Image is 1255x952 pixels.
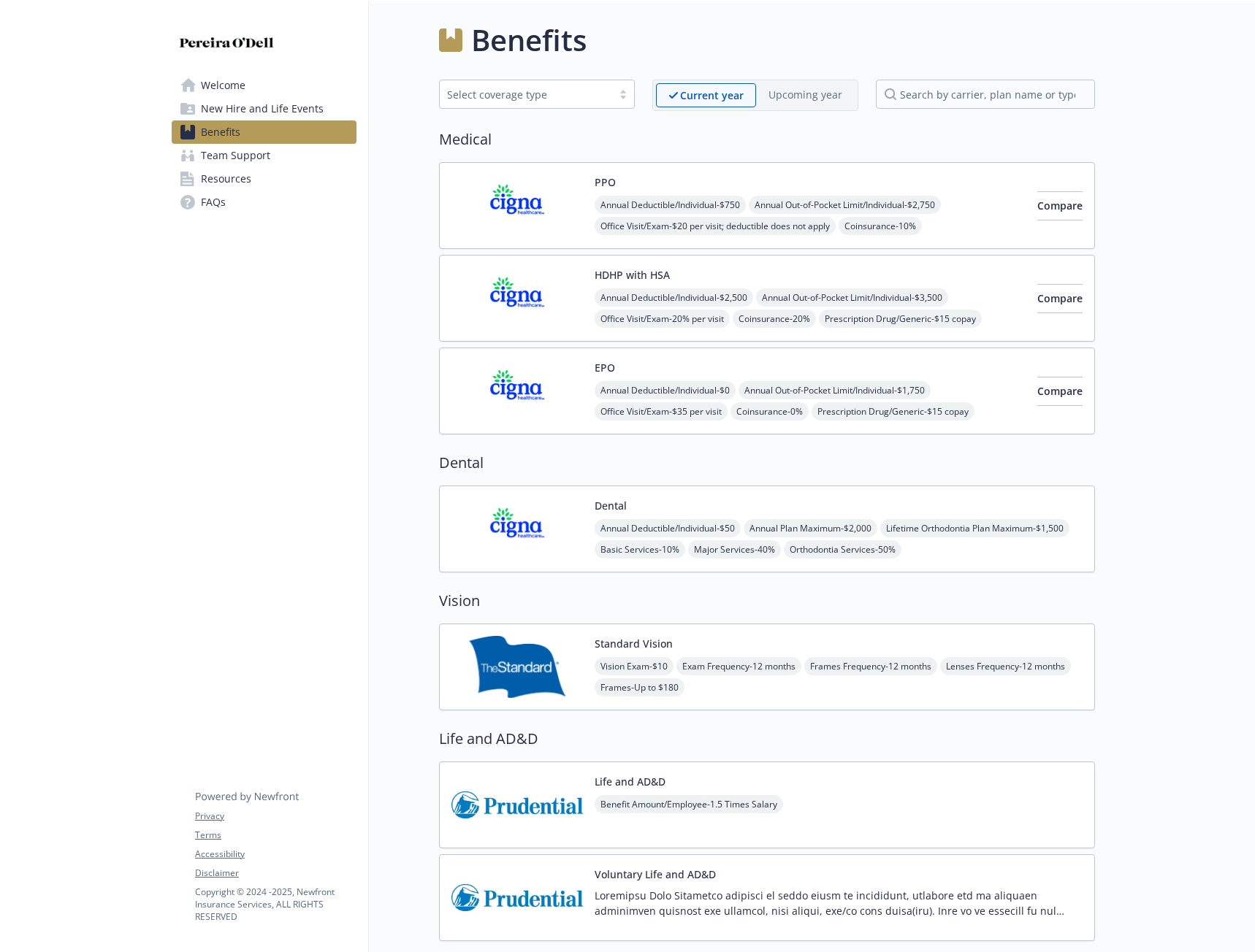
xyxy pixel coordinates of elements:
p: Loremipsu Dolo Sitametco adipisci el seddo eiusm te incididunt, utlabore etd ma aliquaen adminimv... [595,888,1083,918]
span: Annual Plan Maximum - $2,000 [744,519,877,537]
span: Annual Deductible/Individual - $750 [595,196,746,214]
button: Compare [1037,284,1083,313]
h2: Dental [439,452,1095,474]
button: Compare [1037,377,1083,406]
a: FAQs [172,191,356,214]
span: Office Visit/Exam - $20 per visit; deductible does not apply [595,217,836,235]
img: CIGNA carrier logo [451,360,583,422]
a: Welcome [172,74,356,97]
img: Prudential Insurance Co of America carrier logo [451,774,583,836]
button: Dental [595,498,627,513]
h2: Life and AD&D [439,728,1095,750]
img: CIGNA carrier logo [451,267,583,329]
h1: Benefits [471,18,587,62]
span: Annual Out-of-Pocket Limit/Individual - $1,750 [739,381,931,399]
button: Life and AD&D [595,774,665,789]
img: CIGNA carrier logo [451,498,583,560]
p: Upcoming year [768,87,842,102]
span: Office Visit/Exam - 20% per visit [595,310,730,328]
a: Team Support [172,144,356,167]
span: Benefits [201,120,240,144]
a: Terms [195,829,356,842]
button: HDHP with HSA [595,267,670,283]
button: Voluntary Life and AD&D [595,867,716,882]
p: Copyright © 2024 - 2025 , Newfront Insurance Services, ALL RIGHTS RESERVED [195,886,356,923]
input: search by carrier, plan name or type [876,80,1095,109]
a: New Hire and Life Events [172,97,356,120]
span: New Hire and Life Events [201,97,324,120]
span: Prescription Drug/Generic - $15 copay [819,310,982,328]
span: Basic Services - 10% [595,540,685,558]
span: Benefit Amount/Employee - 1.5 Times Salary [595,795,783,813]
span: Frames Frequency - 12 months [804,657,937,675]
a: Disclaimer [195,867,356,880]
span: Upcoming year [756,83,855,107]
span: Office Visit/Exam - $35 per visit [595,402,728,421]
a: Benefits [172,120,356,144]
button: EPO [595,360,615,375]
span: Coinsurance - 0% [731,402,809,421]
h2: Vision [439,590,1095,612]
img: Standard Insurance Company carrier logo [451,636,583,698]
img: CIGNA carrier logo [451,174,583,237]
span: Compare [1037,384,1083,398]
h2: Medical [439,128,1095,150]
span: Coinsurance - 10% [839,217,922,235]
span: Major Services - 40% [688,540,781,558]
span: Compare [1037,199,1083,212]
span: Annual Deductible/Individual - $50 [595,519,741,537]
span: Annual Deductible/Individual - $0 [595,381,736,399]
span: Annual Out-of-Pocket Limit/Individual - $2,750 [749,196,941,214]
p: Current year [680,88,744,103]
a: Privacy [195,810,356,823]
button: Standard Vision [595,636,673,651]
span: Team Support [201,144,270,167]
span: Frames - Up to $180 [595,678,684,696]
span: Orthodontia Services - 50% [784,540,901,558]
a: Accessibility [195,848,356,861]
span: Lifetime Orthodontia Plan Maximum - $1,500 [880,519,1069,537]
a: Resources [172,167,356,191]
span: Vision Exam - $10 [595,657,674,675]
span: Resources [201,167,251,191]
span: Annual Out-of-Pocket Limit/Individual - $3,500 [756,288,948,307]
span: FAQs [201,191,226,214]
button: PPO [595,174,616,190]
img: Prudential Insurance Co of America carrier logo [451,867,583,929]
span: Annual Deductible/Individual - $2,500 [595,288,753,307]
span: Exam Frequency - 12 months [676,657,801,675]
span: Coinsurance - 20% [733,310,816,328]
span: Compare [1037,291,1083,305]
button: Compare [1037,191,1083,220]
span: Prescription Drug/Generic - $15 copay [812,402,974,421]
div: Select coverage type [447,87,605,102]
span: Welcome [201,74,245,97]
span: Lenses Frequency - 12 months [940,657,1071,675]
